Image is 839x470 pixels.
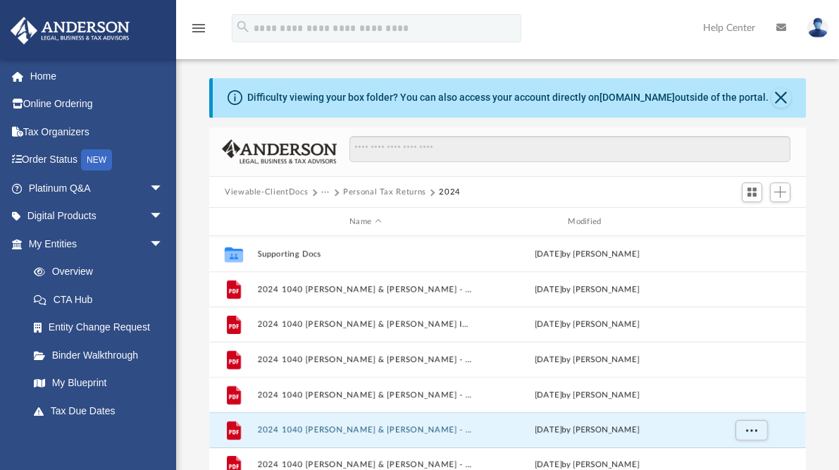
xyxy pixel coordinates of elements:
div: Modified [479,216,695,228]
i: menu [190,20,207,37]
a: Binder Walkthrough [20,341,185,369]
div: id [216,216,251,228]
a: Tax Due Dates [20,397,185,425]
div: [DATE] by [PERSON_NAME] [479,319,695,331]
img: User Pic [807,18,828,38]
button: 2024 1040 [PERSON_NAME] & [PERSON_NAME] - Form 2210 Underpayment of Estimated Tax Voucher.pdf [258,390,473,400]
button: ··· [321,186,330,199]
button: 2024 1040 [PERSON_NAME] & [PERSON_NAME] - Review Copy.pdf [258,461,473,470]
a: Platinum Q&Aarrow_drop_down [10,174,185,202]
div: id [701,216,800,228]
button: Supporting Docs [258,249,473,259]
i: search [235,19,251,35]
button: Viewable-ClientDocs [225,186,308,199]
button: 2024 1040 [PERSON_NAME] & [PERSON_NAME] - Form OR-40-V Payment Voucher.pdf [258,426,473,435]
img: Anderson Advisors Platinum Portal [6,17,134,44]
span: arrow_drop_down [149,230,178,259]
a: Home [10,62,185,90]
button: Close [771,88,791,108]
button: Add [770,183,791,202]
button: 2024 [439,186,461,199]
div: NEW [81,149,112,171]
a: My Blueprint [20,369,178,397]
button: Personal Tax Returns [343,186,426,199]
div: [DATE] by [PERSON_NAME] [479,354,695,366]
button: Switch to Grid View [742,183,763,202]
div: [DATE] by [PERSON_NAME] [479,283,695,296]
a: Tax Organizers [10,118,185,146]
div: [DATE] by [PERSON_NAME] [479,389,695,402]
a: Order StatusNEW [10,146,185,175]
button: 2024 1040 [PERSON_NAME] & [PERSON_NAME] Instructions.pdf [258,320,473,329]
a: Overview [20,258,185,286]
a: Entity Change Request [20,314,185,342]
a: Online Ordering [10,90,185,118]
a: Digital Productsarrow_drop_down [10,202,185,230]
div: Difficulty viewing your box folder? You can also access your account directly on outside of the p... [247,90,769,105]
a: [DOMAIN_NAME] [599,92,675,103]
a: CTA Hub [20,285,185,314]
a: My Entitiesarrow_drop_down [10,230,185,258]
input: Search files and folders [349,136,790,163]
div: [DATE] by [PERSON_NAME] [479,424,695,437]
span: arrow_drop_down [149,174,178,203]
div: [DATE] by [PERSON_NAME] [479,248,695,261]
a: menu [190,27,207,37]
div: Name [257,216,473,228]
span: arrow_drop_down [149,202,178,231]
button: 2024 1040 [PERSON_NAME] & [PERSON_NAME] - Form 1040-ES Estimated Tax Voucher.pdf [258,355,473,364]
button: 2024 1040 [PERSON_NAME] & [PERSON_NAME] - e-file authorization - please sign.pdf [258,285,473,294]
